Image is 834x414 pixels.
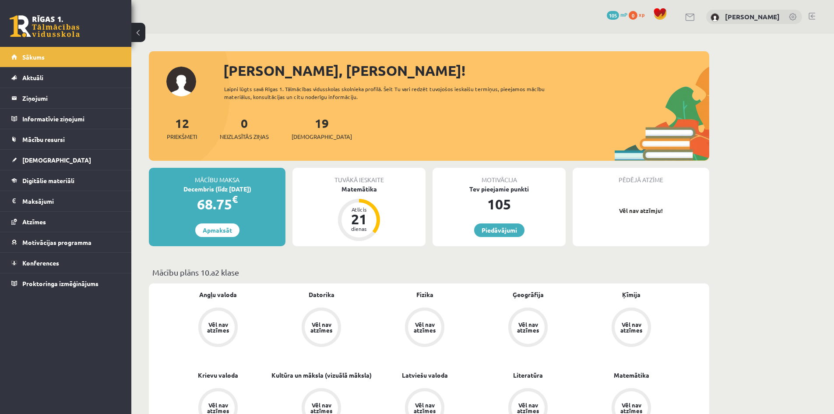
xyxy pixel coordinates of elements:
[22,218,46,226] span: Atzīmes
[309,322,334,333] div: Vēl nav atzīmes
[149,184,285,194] div: Decembris (līdz [DATE])
[309,402,334,414] div: Vēl nav atzīmes
[224,85,560,101] div: Laipni lūgts savā Rīgas 1. Tālmācības vidusskolas skolnieka profilā. Šeit Tu vari redzēt tuvojošo...
[513,290,544,299] a: Ģeogrāfija
[11,212,120,232] a: Atzīmes
[167,115,197,141] a: 12Priekšmeti
[149,168,285,184] div: Mācību maksa
[195,223,239,237] a: Apmaksāt
[220,115,269,141] a: 0Neizlasītās ziņas
[11,47,120,67] a: Sākums
[619,322,644,333] div: Vēl nav atzīmes
[639,11,644,18] span: xp
[725,12,780,21] a: [PERSON_NAME]
[22,259,59,267] span: Konferences
[292,184,426,194] div: Matemātika
[22,280,99,287] span: Proktoringa izmēģinājums
[206,402,230,414] div: Vēl nav atzīmes
[629,11,637,20] span: 0
[580,308,683,349] a: Vēl nav atzīmes
[152,266,706,278] p: Mācību plāns 10.a2 klase
[292,168,426,184] div: Tuvākā ieskaite
[198,371,238,380] a: Krievu valoda
[11,170,120,191] a: Digitālie materiāli
[22,177,74,184] span: Digitālie materiāli
[206,322,230,333] div: Vēl nav atzīmes
[149,194,285,215] div: 68.75
[412,322,437,333] div: Vēl nav atzīmes
[412,402,437,414] div: Vēl nav atzīmes
[11,129,120,149] a: Mācību resursi
[11,232,120,252] a: Motivācijas programma
[199,290,237,299] a: Angļu valoda
[433,184,566,194] div: Tev pieejamie punkti
[292,132,352,141] span: [DEMOGRAPHIC_DATA]
[577,206,705,215] p: Vēl nav atzīmju!
[11,109,120,129] a: Informatīvie ziņojumi
[433,168,566,184] div: Motivācija
[11,150,120,170] a: [DEMOGRAPHIC_DATA]
[166,308,270,349] a: Vēl nav atzīmes
[22,53,45,61] span: Sākums
[220,132,269,141] span: Neizlasītās ziņas
[516,402,540,414] div: Vēl nav atzīmes
[270,308,373,349] a: Vēl nav atzīmes
[416,290,433,299] a: Fizika
[11,253,120,273] a: Konferences
[614,371,649,380] a: Matemātika
[607,11,627,18] a: 105 mP
[232,193,238,205] span: €
[309,290,334,299] a: Datorika
[373,308,476,349] a: Vēl nav atzīmes
[11,191,120,211] a: Maksājumi
[292,184,426,242] a: Matemātika Atlicis 21 dienas
[607,11,619,20] span: 105
[476,308,580,349] a: Vēl nav atzīmes
[573,168,709,184] div: Pēdējā atzīme
[271,371,372,380] a: Kultūra un māksla (vizuālā māksla)
[223,60,709,81] div: [PERSON_NAME], [PERSON_NAME]!
[22,191,120,211] legend: Maksājumi
[402,371,448,380] a: Latviešu valoda
[22,74,43,81] span: Aktuāli
[10,15,80,37] a: Rīgas 1. Tālmācības vidusskola
[22,109,120,129] legend: Informatīvie ziņojumi
[346,226,372,231] div: dienas
[629,11,649,18] a: 0 xp
[11,88,120,108] a: Ziņojumi
[11,273,120,294] a: Proktoringa izmēģinājums
[346,207,372,212] div: Atlicis
[22,156,91,164] span: [DEMOGRAPHIC_DATA]
[474,223,524,237] a: Piedāvājumi
[433,194,566,215] div: 105
[22,135,65,143] span: Mācību resursi
[622,290,640,299] a: Ķīmija
[11,67,120,88] a: Aktuāli
[292,115,352,141] a: 19[DEMOGRAPHIC_DATA]
[711,13,719,22] img: Aleks Netlavs
[346,212,372,226] div: 21
[619,402,644,414] div: Vēl nav atzīmes
[620,11,627,18] span: mP
[22,238,91,246] span: Motivācijas programma
[513,371,543,380] a: Literatūra
[516,322,540,333] div: Vēl nav atzīmes
[22,88,120,108] legend: Ziņojumi
[167,132,197,141] span: Priekšmeti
